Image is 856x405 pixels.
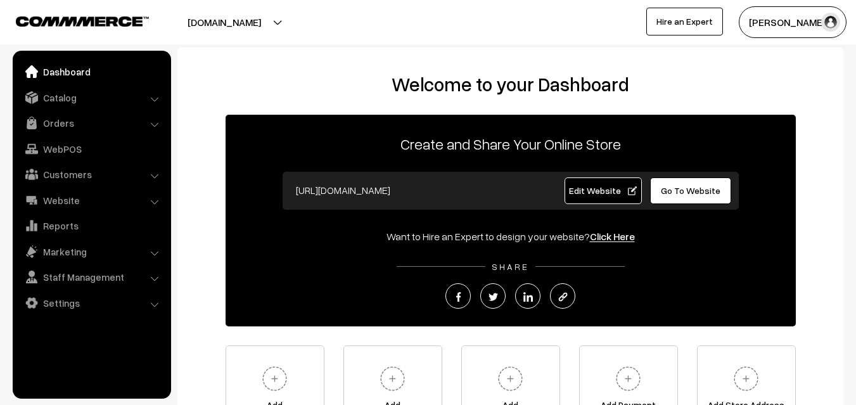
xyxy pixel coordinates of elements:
[16,112,167,134] a: Orders
[739,6,846,38] button: [PERSON_NAME]
[565,177,642,204] a: Edit Website
[16,60,167,83] a: Dashboard
[226,132,796,155] p: Create and Share Your Online Store
[16,86,167,109] a: Catalog
[611,361,646,396] img: plus.svg
[16,16,149,26] img: COMMMERCE
[821,13,840,32] img: user
[729,361,763,396] img: plus.svg
[16,138,167,160] a: WebPOS
[375,361,410,396] img: plus.svg
[16,292,167,314] a: Settings
[661,185,720,196] span: Go To Website
[16,189,167,212] a: Website
[143,6,305,38] button: [DOMAIN_NAME]
[190,73,831,96] h2: Welcome to your Dashboard
[493,361,528,396] img: plus.svg
[590,230,635,243] a: Click Here
[257,361,292,396] img: plus.svg
[485,261,535,272] span: SHARE
[16,214,167,237] a: Reports
[16,13,127,28] a: COMMMERCE
[569,185,637,196] span: Edit Website
[650,177,732,204] a: Go To Website
[16,266,167,288] a: Staff Management
[226,229,796,244] div: Want to Hire an Expert to design your website?
[16,163,167,186] a: Customers
[16,240,167,263] a: Marketing
[646,8,723,35] a: Hire an Expert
